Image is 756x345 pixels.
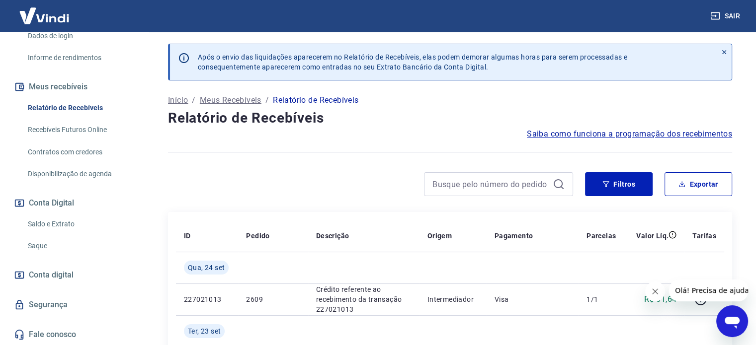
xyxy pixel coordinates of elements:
h4: Relatório de Recebíveis [168,108,732,128]
p: Pagamento [495,231,533,241]
span: Qua, 24 set [188,263,225,273]
button: Exportar [665,172,732,196]
iframe: Botão para abrir a janela de mensagens [716,305,748,337]
p: 227021013 [184,294,230,304]
span: Ter, 23 set [188,326,221,336]
p: Relatório de Recebíveis [273,94,358,106]
p: Pedido [246,231,269,241]
a: Saiba como funciona a programação dos recebimentos [527,128,732,140]
a: Dados de login [24,26,137,46]
a: Disponibilização de agenda [24,164,137,184]
iframe: Mensagem da empresa [669,279,748,301]
button: Meus recebíveis [12,76,137,98]
a: Recebíveis Futuros Online [24,120,137,140]
p: 1/1 [587,294,616,304]
p: Tarifas [692,231,716,241]
img: Vindi [12,0,77,31]
p: Intermediador [427,294,479,304]
button: Filtros [585,172,653,196]
button: Sair [708,7,744,25]
p: R$ 81,64 [644,293,676,305]
p: / [265,94,269,106]
a: Informe de rendimentos [24,48,137,68]
p: Crédito referente ao recebimento da transação 227021013 [316,284,412,314]
input: Busque pelo número do pedido [432,177,549,192]
a: Relatório de Recebíveis [24,98,137,118]
a: Segurança [12,294,137,316]
a: Início [168,94,188,106]
button: Conta Digital [12,192,137,214]
a: Meus Recebíveis [200,94,261,106]
p: Descrição [316,231,349,241]
a: Saldo e Extrato [24,214,137,234]
p: ID [184,231,191,241]
p: 2609 [246,294,300,304]
span: Conta digital [29,268,74,282]
a: Saque [24,236,137,256]
p: Valor Líq. [636,231,669,241]
p: Parcelas [587,231,616,241]
a: Contratos com credores [24,142,137,162]
p: Após o envio das liquidações aparecerem no Relatório de Recebíveis, elas podem demorar algumas ho... [198,52,627,72]
iframe: Fechar mensagem [645,281,665,301]
p: / [192,94,195,106]
p: Origem [427,231,452,241]
p: Visa [495,294,571,304]
a: Conta digital [12,264,137,286]
span: Olá! Precisa de ajuda? [6,7,84,15]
